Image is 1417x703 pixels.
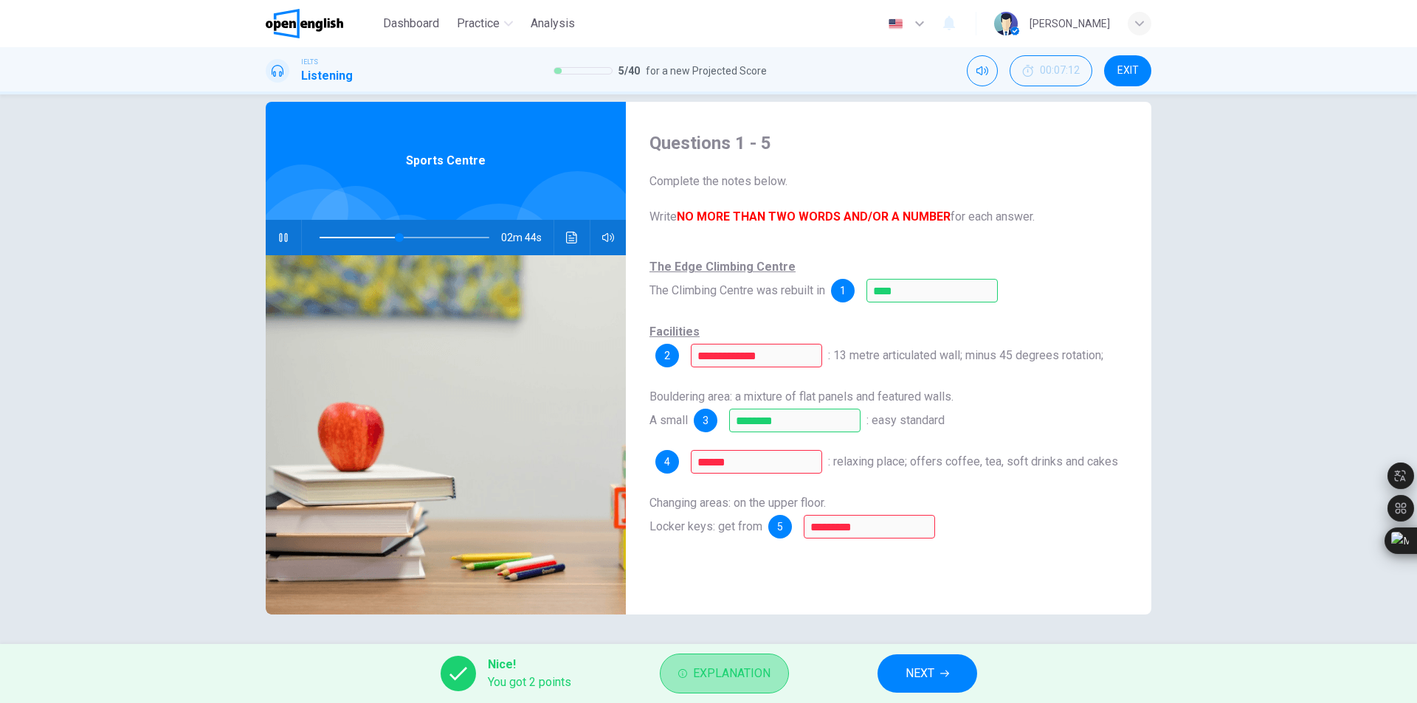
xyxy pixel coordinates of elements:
[457,15,500,32] span: Practice
[664,350,670,361] span: 2
[649,260,796,274] u: The Edge Climbing Centre
[1104,55,1151,86] button: EXIT
[828,348,1103,362] span: : 13 metre articulated wall; minus 45 degrees rotation;
[377,10,445,37] button: Dashboard
[1010,55,1092,86] div: Hide
[383,15,439,32] span: Dashboard
[693,663,770,684] span: Explanation
[691,450,822,474] input: cafe; café; the cafe; the café
[691,344,822,367] input: Main Hall
[451,10,519,37] button: Practice
[1010,55,1092,86] button: 00:07:12
[649,389,954,427] span: Bouldering area: a mixture of flat panels and featured walls. A small
[266,9,377,38] a: OpenEnglish logo
[488,656,571,673] span: Nice!
[525,10,581,37] button: Analysis
[777,522,783,532] span: 5
[560,220,584,255] button: Click to see the audio transcription
[840,285,846,296] span: 1
[646,62,767,80] span: for a new Projected Score
[664,457,670,467] span: 4
[1117,65,1139,77] span: EXIT
[501,220,554,255] span: 02m 44s
[994,12,1018,35] img: Profile picture
[649,496,826,533] span: Changing areas: on the upper floor. Locker keys: get from
[906,663,934,684] span: NEXT
[660,654,789,693] button: Explanation
[649,173,1128,226] span: Complete the notes below. Write for each answer.
[804,515,935,538] input: reception
[1030,15,1110,32] div: [PERSON_NAME]
[301,67,353,85] h1: Listening
[649,131,1128,155] h4: Questions 1 - 5
[618,62,640,80] span: 5 / 40
[1040,65,1080,77] span: 00:07:12
[677,209,951,224] b: NO MORE THAN TWO WORDS AND/OR A NUMBER
[886,18,905,30] img: en
[266,255,626,614] img: Sports Centre
[967,55,998,86] div: Mute
[649,325,700,339] u: Facilities
[266,9,343,38] img: OpenEnglish logo
[878,654,977,693] button: NEXT
[828,454,1118,468] span: : relaxing place; offers coffee, tea, soft drinks and cakes
[866,413,945,427] span: : easy standard
[531,15,575,32] span: Analysis
[406,152,486,170] span: Sports Centre
[729,409,861,432] input: warm-up wall; warm up
[301,57,318,67] span: IELTS
[703,415,708,426] span: 3
[488,673,571,691] span: You got 2 points
[649,260,825,297] span: The Climbing Centre was rebuilt in
[866,279,998,302] input: 1998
